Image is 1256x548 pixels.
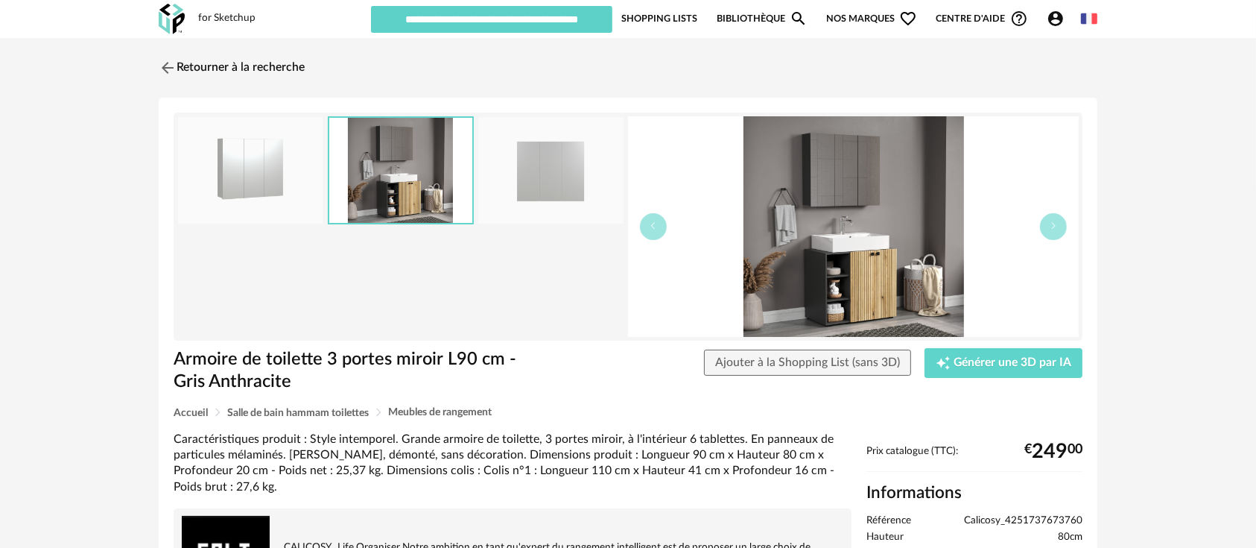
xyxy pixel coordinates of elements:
span: Centre d'aideHelp Circle Outline icon [936,10,1028,28]
span: Heart Outline icon [899,10,917,28]
span: Générer une 3D par IA [954,357,1071,369]
span: Nos marques [826,4,917,33]
div: for Sketchup [198,12,256,25]
div: € 00 [1024,446,1082,458]
button: Ajouter à la Shopping List (sans 3D) [704,350,911,377]
img: armoire-de-toilette-3-portes-miroir-l90-cm-gris-anthracite.jpg [478,117,623,224]
span: Hauteur [866,531,904,544]
span: Meubles de rangement [388,407,492,418]
span: Account Circle icon [1047,10,1071,28]
span: Creation icon [936,356,951,371]
img: armoire-de-toilette-3-portes-miroir-l90-cm-gris-anthracite.jpg [329,118,472,223]
img: fr [1081,10,1097,27]
div: Caractéristiques produit : Style intemporel. Grande armoire de toilette, 3 portes miroir, à l'int... [174,432,851,495]
span: Accueil [174,408,208,418]
div: Breadcrumb [174,407,1082,418]
span: Calicosy_4251737673760 [964,514,1082,528]
span: Account Circle icon [1047,10,1065,28]
img: svg+xml;base64,PHN2ZyB3aWR0aD0iMjQiIGhlaWdodD0iMjQiIHZpZXdCb3g9IjAgMCAyNCAyNCIgZmlsbD0ibm9uZSIgeG... [159,59,177,77]
img: armoire-de-toilette-3-portes-miroir-l90-cm-gris-anthracite.jpg [178,117,323,224]
h2: Informations [866,482,1082,504]
img: armoire-de-toilette-3-portes-miroir-l90-cm-gris-anthracite.jpg [628,116,1079,337]
img: OXP [159,4,185,34]
span: Help Circle Outline icon [1010,10,1028,28]
a: Retourner à la recherche [159,51,305,84]
span: 249 [1032,446,1068,458]
span: 80cm [1058,531,1082,544]
span: Référence [866,514,911,528]
a: BibliothèqueMagnify icon [717,4,808,33]
span: Magnify icon [790,10,808,28]
span: Salle de bain hammam toilettes [227,408,369,418]
button: Creation icon Générer une 3D par IA [924,348,1082,378]
div: Prix catalogue (TTC): [866,445,1082,473]
a: Shopping Lists [621,4,697,33]
h1: Armoire de toilette 3 portes miroir L90 cm - Gris Anthracite [174,348,544,394]
span: Ajouter à la Shopping List (sans 3D) [715,356,900,368]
